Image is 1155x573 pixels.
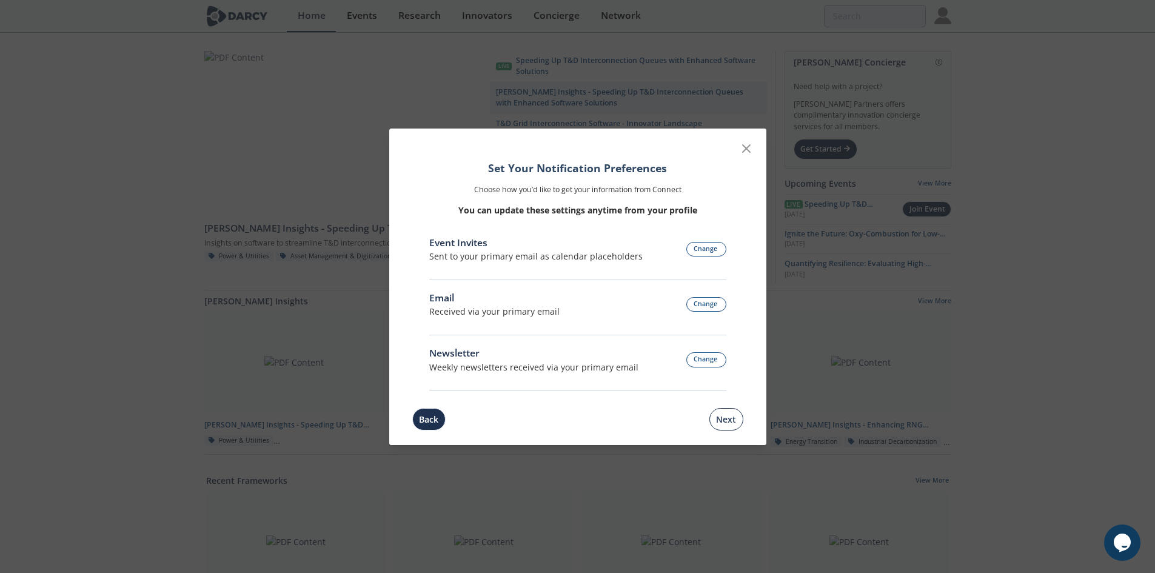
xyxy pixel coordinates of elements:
[429,184,726,195] p: Choose how you’d like to get your information from Connect
[429,305,560,318] p: Received via your primary email
[686,297,726,312] button: Change
[686,352,726,367] button: Change
[429,346,638,361] div: Newsletter
[429,291,560,306] div: Email
[412,408,446,431] button: Back
[429,236,643,250] div: Event Invites
[429,361,638,374] div: Weekly newsletters received via your primary email
[709,408,743,431] button: Next
[429,250,643,263] div: Sent to your primary email as calendar placeholders
[429,204,726,216] p: You can update these settings anytime from your profile
[686,242,726,257] button: Change
[1104,524,1143,561] iframe: chat widget
[429,160,726,176] h1: Set Your Notification Preferences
